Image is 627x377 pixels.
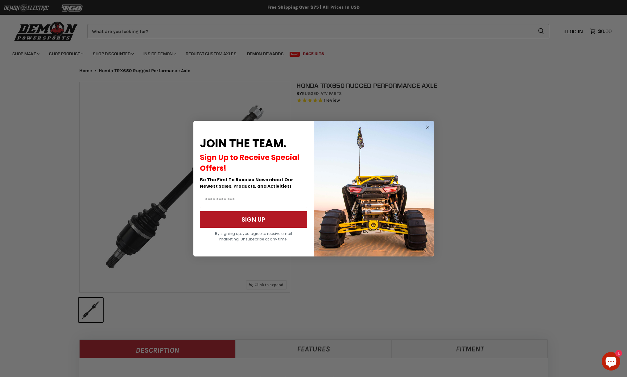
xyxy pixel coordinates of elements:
span: By signing up, you agree to receive email marketing. Unsubscribe at any time. [215,231,292,242]
span: JOIN THE TEAM. [200,136,286,151]
button: SIGN UP [200,211,307,228]
span: Sign Up to Receive Special Offers! [200,152,299,173]
span: Be The First To Receive News about Our Newest Sales, Products, and Activities! [200,177,293,189]
img: a9095488-b6e7-41ba-879d-588abfab540b.jpeg [314,121,434,256]
input: Email Address [200,193,307,208]
inbox-online-store-chat: Shopify online store chat [600,352,622,372]
button: Close dialog [424,123,431,131]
